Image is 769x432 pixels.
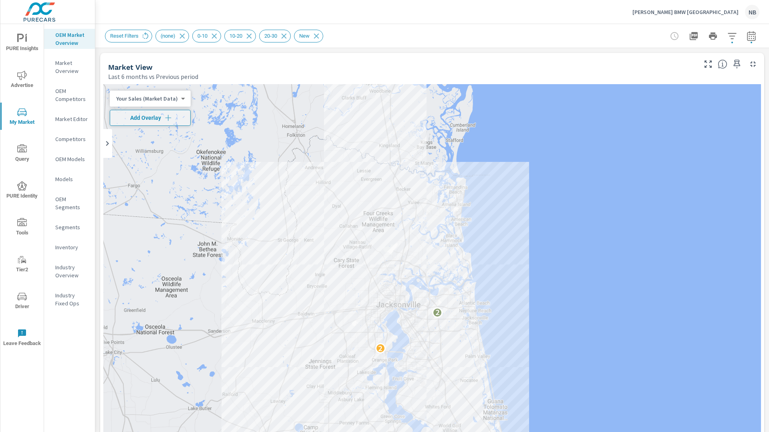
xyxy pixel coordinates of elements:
[3,218,41,238] span: Tools
[3,255,41,275] span: Tier2
[44,221,95,233] div: Segments
[44,241,95,253] div: Inventory
[55,195,89,211] p: OEM Segments
[55,155,89,163] p: OEM Models
[378,343,382,353] p: 2
[55,59,89,75] p: Market Overview
[745,5,759,19] div: NB
[55,31,89,47] p: OEM Market Overview
[155,30,189,42] div: (none)
[44,153,95,165] div: OEM Models
[724,28,740,44] button: Apply Filters
[110,95,184,103] div: Your Sales (Market Data)
[110,110,191,126] button: Add Overlay
[192,30,221,42] div: 0-10
[632,8,739,16] p: [PERSON_NAME] BMW [GEOGRAPHIC_DATA]
[3,292,41,311] span: Driver
[3,107,41,127] span: My Market
[44,193,95,213] div: OEM Segments
[55,135,89,143] p: Competitors
[108,63,153,71] h5: Market View
[55,175,89,183] p: Models
[55,263,89,279] p: Industry Overview
[156,33,180,39] span: (none)
[3,329,41,348] span: Leave Feedback
[0,24,44,356] div: nav menu
[113,114,187,122] span: Add Overlay
[294,33,314,39] span: New
[259,30,291,42] div: 20-30
[44,133,95,145] div: Competitors
[116,95,178,102] p: Your Sales (Market Data)
[55,87,89,103] p: OEM Competitors
[55,115,89,123] p: Market Editor
[225,33,247,39] span: 10-20
[44,57,95,77] div: Market Overview
[3,34,41,53] span: PURE Insights
[55,291,89,307] p: Industry Fixed Ops
[747,58,759,71] button: Minimize Widget
[294,30,323,42] div: New
[105,30,152,42] div: Reset Filters
[44,289,95,309] div: Industry Fixed Ops
[44,85,95,105] div: OEM Competitors
[718,59,727,69] span: Find the biggest opportunities in your market for your inventory. Understand by postal code where...
[44,261,95,281] div: Industry Overview
[435,307,440,317] p: 2
[55,223,89,231] p: Segments
[108,72,198,81] p: Last 6 months vs Previous period
[3,181,41,201] span: PURE Identity
[44,113,95,125] div: Market Editor
[55,243,89,251] p: Inventory
[3,71,41,90] span: Advertise
[44,29,95,49] div: OEM Market Overview
[224,30,256,42] div: 10-20
[193,33,212,39] span: 0-10
[44,173,95,185] div: Models
[105,33,143,39] span: Reset Filters
[3,144,41,164] span: Query
[260,33,282,39] span: 20-30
